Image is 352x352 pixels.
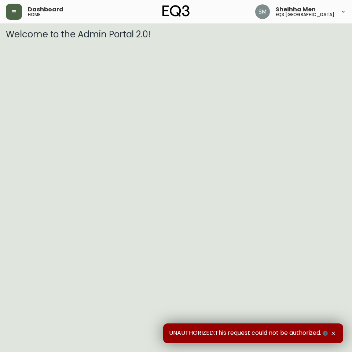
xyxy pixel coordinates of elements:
h5: eq3 [GEOGRAPHIC_DATA] [276,12,334,17]
img: logo [162,5,190,17]
h3: Welcome to the Admin Portal 2.0! [6,29,346,40]
span: UNAUTHORIZED:This request could not be authorized. [169,329,329,337]
h5: home [28,12,40,17]
span: Sheihha Men [276,7,316,12]
span: Dashboard [28,7,63,12]
img: cfa6f7b0e1fd34ea0d7b164297c1067f [255,4,270,19]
